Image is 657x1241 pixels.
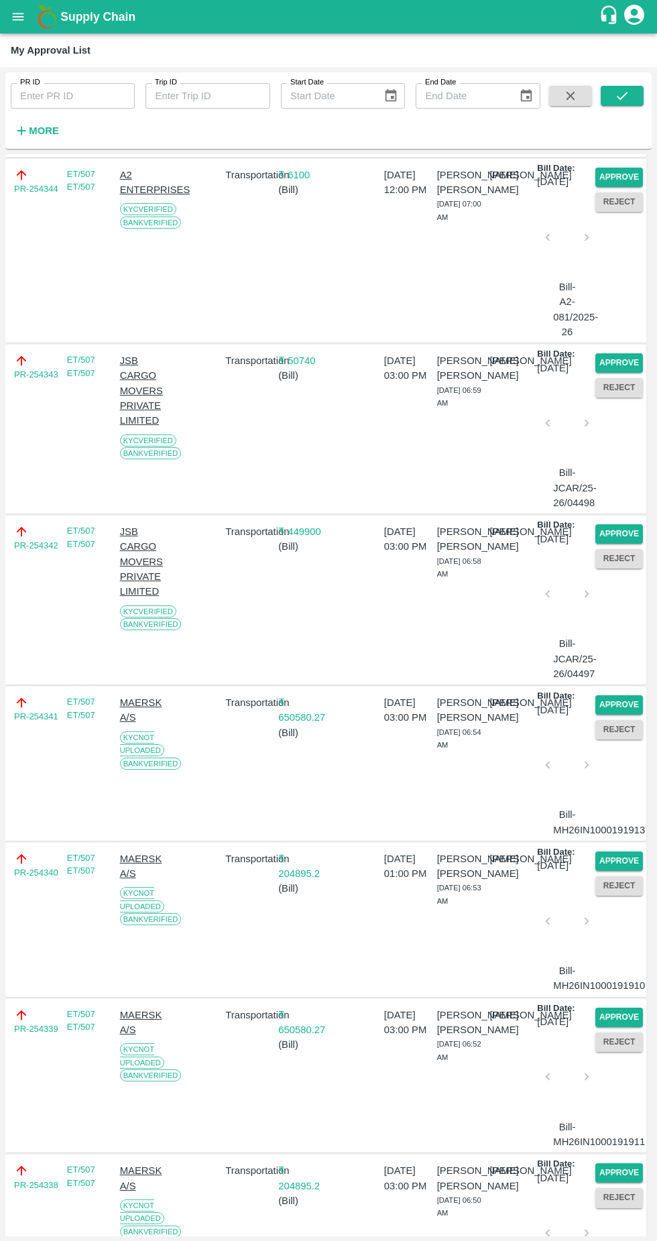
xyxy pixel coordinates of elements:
[120,605,176,617] span: KYC Verified
[120,1163,168,1193] p: MAERSK A/S
[120,758,182,770] span: Bank Verified
[537,162,575,175] p: Bill Date:
[437,851,485,882] p: [PERSON_NAME] [PERSON_NAME]
[595,876,643,896] button: Reject
[537,1002,575,1015] p: Bill Date:
[67,526,95,549] a: ET/507 ET/507
[225,524,273,539] p: Transportation
[120,217,182,229] span: Bank Verified
[384,1163,432,1193] p: [DATE] 03:00 PM
[553,465,581,510] p: Bill- JCAR/25-26/04498
[120,618,182,630] span: Bank Verified
[67,1165,95,1188] a: ET/507 ET/507
[225,1008,273,1022] p: Transportation
[225,353,273,368] p: Transportation
[67,1009,95,1032] a: ET/507 ET/507
[595,695,643,715] button: Approve
[514,83,539,109] button: Choose date
[14,182,58,196] a: PR-254344
[489,353,537,368] p: [PERSON_NAME]
[278,881,326,896] p: ( Bill )
[425,77,456,88] label: End Date
[537,532,569,546] p: [DATE]
[595,168,643,187] button: Approve
[14,866,58,880] a: PR-254340
[437,168,485,198] p: [PERSON_NAME] [PERSON_NAME]
[553,1120,581,1150] p: Bill-MH26IN1000191911
[553,280,581,339] p: Bill-A2-081/2025-26
[155,77,177,88] label: Trip ID
[595,549,643,569] button: Reject
[120,447,182,459] span: Bank Verified
[595,1008,643,1027] button: Approve
[437,695,485,725] p: [PERSON_NAME] [PERSON_NAME]
[225,851,273,866] p: Transportation
[622,3,646,31] div: account of current user
[553,807,581,837] p: Bill-MH26IN1000191913
[14,539,58,552] a: PR-254342
[278,1193,326,1208] p: ( Bill )
[120,1226,182,1238] span: Bank Verified
[14,1179,58,1192] a: PR-254338
[437,1008,485,1038] p: [PERSON_NAME] [PERSON_NAME]
[120,731,164,757] span: KYC Not Uploaded
[437,1163,485,1193] p: [PERSON_NAME] [PERSON_NAME]
[537,174,569,189] p: [DATE]
[537,361,569,375] p: [DATE]
[11,119,62,142] button: More
[34,3,60,30] img: logo
[489,1008,537,1022] p: [PERSON_NAME]
[29,125,59,136] strong: More
[278,182,326,197] p: ( Bill )
[120,1069,182,1081] span: Bank Verified
[595,720,643,740] button: Reject
[225,1163,273,1178] p: Transportation
[60,7,599,26] a: Supply Chain
[384,524,432,554] p: [DATE] 03:00 PM
[595,1032,643,1052] button: Reject
[225,695,273,710] p: Transportation
[120,168,168,198] p: A2 ENTERPRISES
[278,1008,326,1038] p: ₹ 650580.27
[537,519,575,532] p: Bill Date:
[437,524,485,554] p: [PERSON_NAME] [PERSON_NAME]
[67,853,95,876] a: ET/507 ET/507
[278,1163,326,1193] p: ₹ 204895.2
[384,695,432,725] p: [DATE] 03:00 PM
[120,353,168,428] p: JSB CARGO MOVERS PRIVATE LIMITED
[120,1199,164,1225] span: KYC Not Uploaded
[278,353,326,368] p: ₹ 50740
[145,83,270,109] input: Enter Trip ID
[437,728,481,750] span: [DATE] 06:54 AM
[599,5,622,29] div: customer-support
[595,851,643,871] button: Approve
[595,192,643,212] button: Reject
[278,725,326,740] p: ( Bill )
[437,557,481,579] span: [DATE] 06:58 AM
[120,887,164,912] span: KYC Not Uploaded
[384,851,432,882] p: [DATE] 01:00 PM
[14,1022,58,1036] a: PR-254339
[14,710,58,723] a: PR-254341
[120,1008,168,1038] p: MAERSK A/S
[537,1171,569,1185] p: [DATE]
[67,697,95,720] a: ET/507 ET/507
[67,355,95,378] a: ET/507 ET/507
[11,83,135,109] input: Enter PR ID
[278,1037,326,1052] p: ( Bill )
[11,42,91,59] div: My Approval List
[67,169,95,192] a: ET/507 ET/507
[537,348,575,361] p: Bill Date:
[120,524,168,599] p: JSB CARGO MOVERS PRIVATE LIMITED
[489,168,537,182] p: [PERSON_NAME]
[60,10,135,23] b: Supply Chain
[537,703,569,717] p: [DATE]
[595,353,643,373] button: Approve
[437,386,481,408] span: [DATE] 06:59 AM
[120,851,168,882] p: MAERSK A/S
[537,858,569,873] p: [DATE]
[489,524,537,539] p: [PERSON_NAME]
[489,1163,537,1178] p: [PERSON_NAME]
[120,913,182,925] span: Bank Verified
[384,353,432,383] p: [DATE] 03:00 PM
